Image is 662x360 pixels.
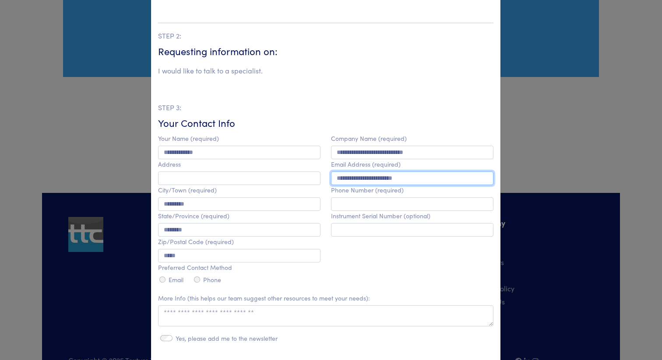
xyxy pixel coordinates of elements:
[331,186,404,194] label: Phone Number (required)
[158,186,217,194] label: City/Town (required)
[331,161,401,168] label: Email Address (required)
[176,335,278,342] label: Yes, please add me to the newsletter
[169,276,183,283] label: Email
[158,238,234,245] label: Zip/Postal Code (required)
[158,30,493,42] p: STEP 2:
[158,116,493,130] h6: Your Contact Info
[158,65,263,77] li: I would like to talk to a specialist.
[158,135,219,142] label: Your Name (required)
[158,102,493,113] p: STEP 3:
[158,264,232,271] label: Preferred Contact Method
[331,135,407,142] label: Company Name (required)
[203,276,221,283] label: Phone
[158,212,229,220] label: State/Province (required)
[158,45,493,58] h6: Requesting information on:
[158,161,181,168] label: Address
[158,294,370,302] label: More Info (this helps our team suggest other resources to meet your needs):
[331,212,430,220] label: Instrument Serial Number (optional)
